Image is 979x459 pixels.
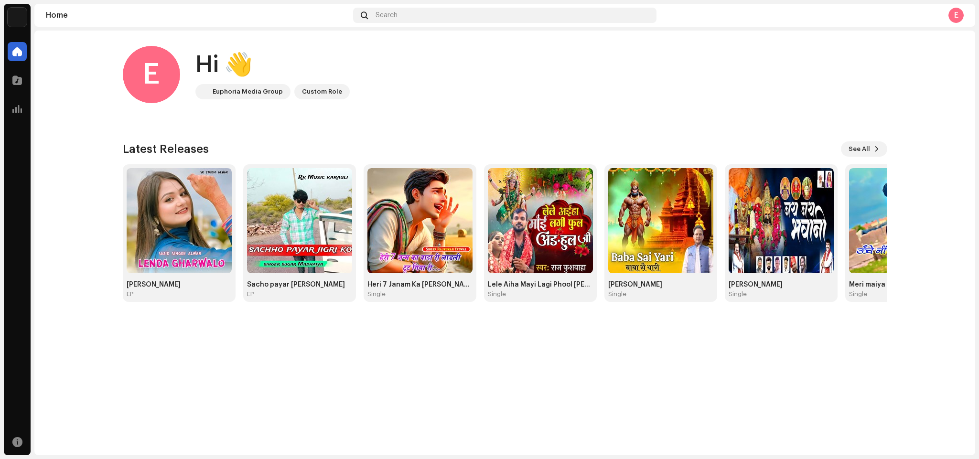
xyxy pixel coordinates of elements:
[488,290,506,298] div: Single
[948,8,964,23] div: E
[488,168,593,273] img: 94e1b1a5-d4e1-4e76-aa2f-73ae70047b36
[213,86,283,97] div: Euphoria Media Group
[608,168,713,273] img: 5e2740a8-a924-45ba-b22c-90f518a6128e
[608,281,713,288] div: [PERSON_NAME]
[849,281,954,288] div: Meri maiya [PERSON_NAME] neeche bhavan
[195,50,350,80] div: Hi 👋
[127,290,133,298] div: EP
[8,8,27,27] img: de0d2825-999c-4937-b35a-9adca56ee094
[367,168,473,273] img: 2e1adbb8-55dc-4774-b3d0-581459a2fdcb
[46,11,349,19] div: Home
[608,290,626,298] div: Single
[247,168,352,273] img: 96d23e74-8e20-4dd7-b265-739515290f57
[729,281,834,288] div: [PERSON_NAME]
[367,290,386,298] div: Single
[729,290,747,298] div: Single
[123,141,209,157] h3: Latest Releases
[376,11,398,19] span: Search
[247,290,254,298] div: EP
[849,139,870,159] span: See All
[247,281,352,288] div: Sacho payar [PERSON_NAME]
[367,281,473,288] div: Heri 7 Janam Ka [PERSON_NAME] Ri Ladli Tut Giya Ri
[123,46,180,103] div: E
[849,168,954,273] img: daf0e618-73ab-47fa-8b39-4101e1f8032d
[127,281,232,288] div: [PERSON_NAME]
[729,168,834,273] img: 0206442e-1bb1-4987-a50a-325d5fe3d968
[127,168,232,273] img: e4887386-dd4d-4288-bbf6-5544f2fa2ecb
[197,86,209,97] img: de0d2825-999c-4937-b35a-9adca56ee094
[841,141,887,157] button: See All
[849,290,867,298] div: Single
[488,281,593,288] div: Lele Aiha Mayi Lagi Phool [PERSON_NAME] Ji
[302,86,342,97] div: Custom Role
